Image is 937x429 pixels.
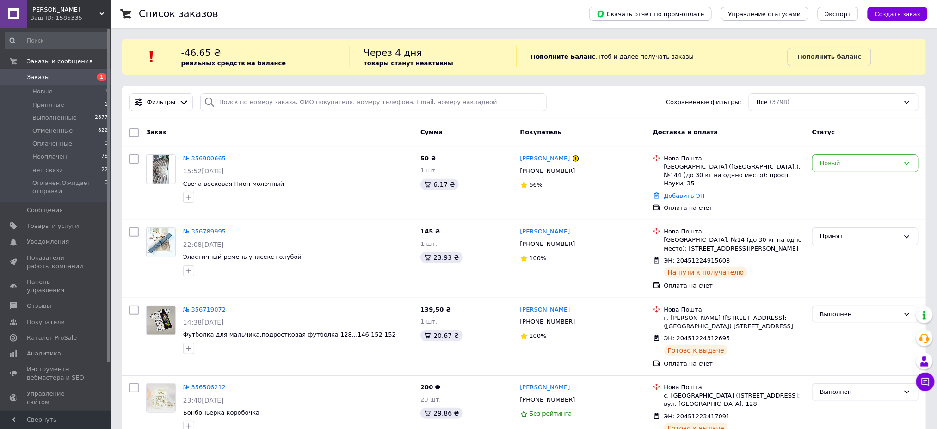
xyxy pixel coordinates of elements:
span: 1 [105,101,108,109]
img: :exclamation: [145,50,159,64]
span: Покупатели [27,318,65,326]
span: Показатели работы компании [27,254,86,270]
a: [PERSON_NAME] [520,383,570,392]
span: 0 [105,179,108,196]
div: Нова Пошта [664,383,805,392]
span: Фильтры [147,98,176,107]
span: [PHONE_NUMBER] [520,167,575,174]
span: Неоплачен [32,153,67,161]
input: Поиск по номеру заказа, ФИО покупателя, номеру телефона, Email, номеру накладной [200,93,547,111]
span: 0 [105,140,108,148]
a: Пополнить баланс [788,48,871,66]
a: Создать заказ [858,10,928,17]
span: Отзывы [27,302,51,310]
span: ЭН: 20451224915608 [664,257,730,264]
a: № 356719072 [183,306,226,313]
div: [GEOGRAPHIC_DATA] ([GEOGRAPHIC_DATA].), №144 (до 30 кг на однно место): просп. Науки, 35 [664,163,805,188]
a: [PERSON_NAME] [520,227,570,236]
a: [PERSON_NAME] [520,154,570,163]
a: № 356789995 [183,228,226,235]
span: Заказ [146,129,166,135]
div: Готово к выдаче [664,345,728,356]
span: Доставка и оплата [653,129,718,135]
span: [PHONE_NUMBER] [520,240,575,247]
a: № 356900665 [183,155,226,162]
div: На пути к получателю [664,267,748,278]
span: ЭН: 20451224312695 [664,335,730,342]
span: 22:08[DATE] [183,241,224,248]
span: Статус [812,129,835,135]
div: Нова Пошта [664,306,805,314]
button: Скачать отчет по пром-оплате [589,7,712,21]
span: Сообщения [27,206,63,214]
a: Фото товару [146,383,176,413]
div: с. [GEOGRAPHIC_DATA] ([STREET_ADDRESS]: вул. [GEOGRAPHIC_DATA], 128 [664,392,805,408]
span: ЭН: 20451223417091 [664,413,730,420]
a: Фото товару [146,227,176,257]
span: Сумма [420,129,443,135]
h1: Список заказов [139,8,218,19]
span: Скачать отчет по пром-оплате [597,10,704,18]
span: (3798) [770,98,789,105]
span: Кидди маркет [30,6,99,14]
div: 6.17 ₴ [420,179,458,190]
a: Фото товару [146,306,176,335]
span: Заказы и сообщения [27,57,92,66]
div: Оплата на счет [664,360,805,368]
b: Пополнить баланс [797,53,861,60]
span: 1 [97,73,106,81]
a: Добавить ЭН [664,192,705,199]
span: Через 4 дня [364,47,422,58]
a: [PERSON_NAME] [520,306,570,314]
span: Уведомления [27,238,69,246]
span: 1 шт. [420,167,437,174]
button: Создать заказ [868,7,928,21]
span: Панель управления [27,278,86,294]
a: Футболка для мальчика,подростковая футболка 128,,,146,152 152 [183,331,396,338]
div: , чтоб и далее получать заказы [517,46,788,67]
span: 100% [530,332,547,339]
span: 66% [530,181,543,188]
span: -46.65 ₴ [181,47,221,58]
span: Управление статусами [728,11,801,18]
span: 2877 [95,114,108,122]
span: [PHONE_NUMBER] [520,318,575,325]
span: Заказы [27,73,49,81]
span: 14:38[DATE] [183,319,224,326]
div: Новый [820,159,900,168]
span: Новые [32,87,53,96]
b: товары станут неактивны [364,60,454,67]
span: 20 шт. [420,396,441,403]
div: 23.93 ₴ [420,252,462,263]
span: [PHONE_NUMBER] [520,396,575,403]
span: Без рейтинга [530,410,572,417]
span: Все [757,98,768,107]
input: Поиск [5,32,109,49]
img: Фото товару [147,384,175,412]
div: Оплата на счет [664,282,805,290]
span: 100% [530,255,547,262]
span: 23:40[DATE] [183,397,224,404]
a: Эластичный ремень унисекс голубой [183,253,302,260]
span: Отмененные [32,127,73,135]
button: Чат с покупателем [916,373,935,391]
img: Фото товару [153,155,169,184]
span: Выполненные [32,114,77,122]
div: 20.67 ₴ [420,330,462,341]
span: 1 шт. [420,240,437,247]
div: Ваш ID: 1585335 [30,14,111,22]
a: Бонбоньерка коробочка [183,409,259,416]
span: Каталог ProSale [27,334,77,342]
div: Выполнен [820,387,900,397]
span: 50 ₴ [420,155,436,162]
a: Свеча восковая Пион молочный [183,180,284,187]
span: Покупатель [520,129,561,135]
span: 15:52[DATE] [183,167,224,175]
div: Принят [820,232,900,241]
span: Принятые [32,101,64,109]
span: Сохраненные фильтры: [666,98,742,107]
